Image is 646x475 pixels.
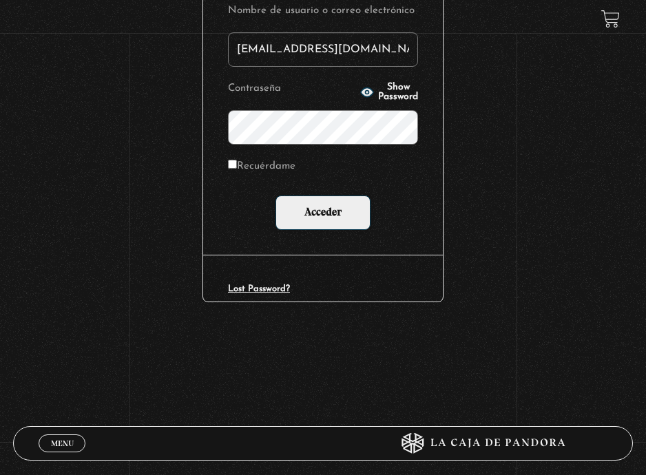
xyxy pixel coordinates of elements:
[601,10,620,28] a: View your shopping cart
[228,1,418,21] label: Nombre de usuario o correo electrónico
[228,160,237,169] input: Recuérdame
[228,284,290,293] a: Lost Password?
[228,157,295,177] label: Recuérdame
[51,439,74,447] span: Menu
[228,79,356,99] label: Contraseña
[46,451,79,461] span: Cerrar
[275,196,371,230] input: Acceder
[360,83,418,102] button: Show Password
[378,83,418,102] span: Show Password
